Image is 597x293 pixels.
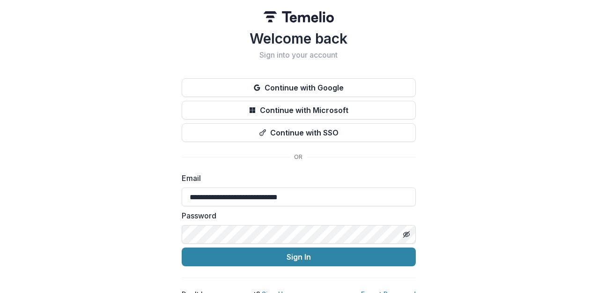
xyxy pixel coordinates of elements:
img: Temelio [264,11,334,23]
label: Email [182,173,410,184]
button: Sign In [182,248,416,266]
keeper-lock: Open Keeper Popup [397,191,408,203]
button: Continue with Microsoft [182,101,416,120]
button: Toggle password visibility [399,227,414,242]
h2: Sign into your account [182,51,416,60]
button: Continue with Google [182,78,416,97]
h1: Welcome back [182,30,416,47]
button: Continue with SSO [182,123,416,142]
label: Password [182,210,410,221]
